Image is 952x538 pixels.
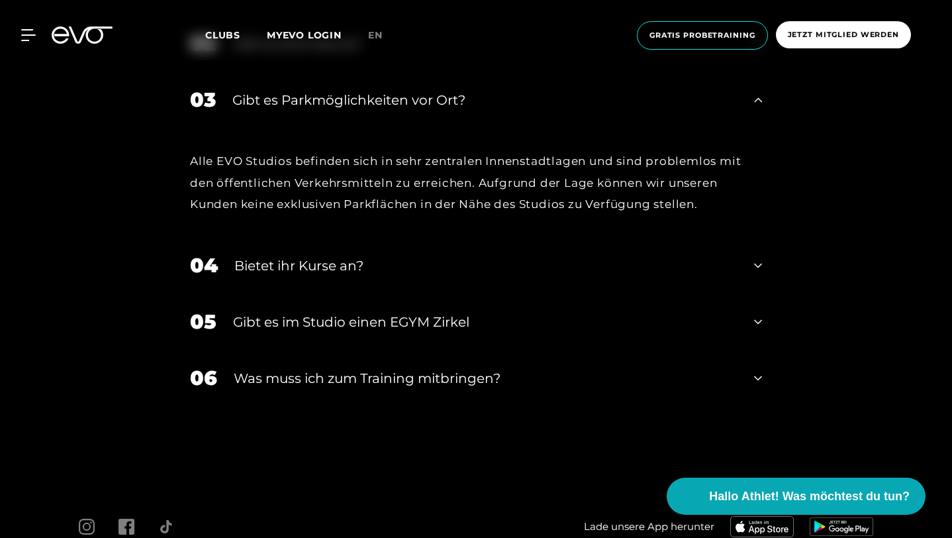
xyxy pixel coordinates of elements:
img: evofitness app [810,517,873,536]
div: 06 [190,363,217,393]
img: evofitness app [730,516,794,537]
a: MYEVO LOGIN [267,29,342,41]
span: Hallo Athlet! Was möchtest du tun? [709,488,910,506]
div: 05 [190,307,216,337]
div: 03 [190,85,216,115]
a: Gratis Probetraining [633,21,772,50]
div: Was muss ich zum Training mitbringen? [234,368,738,388]
a: Clubs [205,28,267,41]
button: Hallo Athlet! Was möchtest du tun? [667,478,926,515]
span: Jetzt Mitglied werden [788,29,899,40]
div: Alle EVO Studios befinden sich in sehr zentralen Innenstadtlagen und sind problemlos mit den öffe... [190,150,762,215]
span: Clubs [205,29,240,41]
div: Bietet ihr Kurse an? [234,256,738,276]
a: en [368,28,399,43]
div: Gibt es Parkmöglichkeiten vor Ort? [232,90,738,110]
span: Gratis Probetraining [649,30,755,41]
a: Jetzt Mitglied werden [772,21,915,50]
span: Lade unsere App herunter [584,519,714,535]
div: 04 [190,250,218,280]
div: Gibt es im Studio einen EGYM Zirkel [233,312,738,332]
span: en [368,29,383,41]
